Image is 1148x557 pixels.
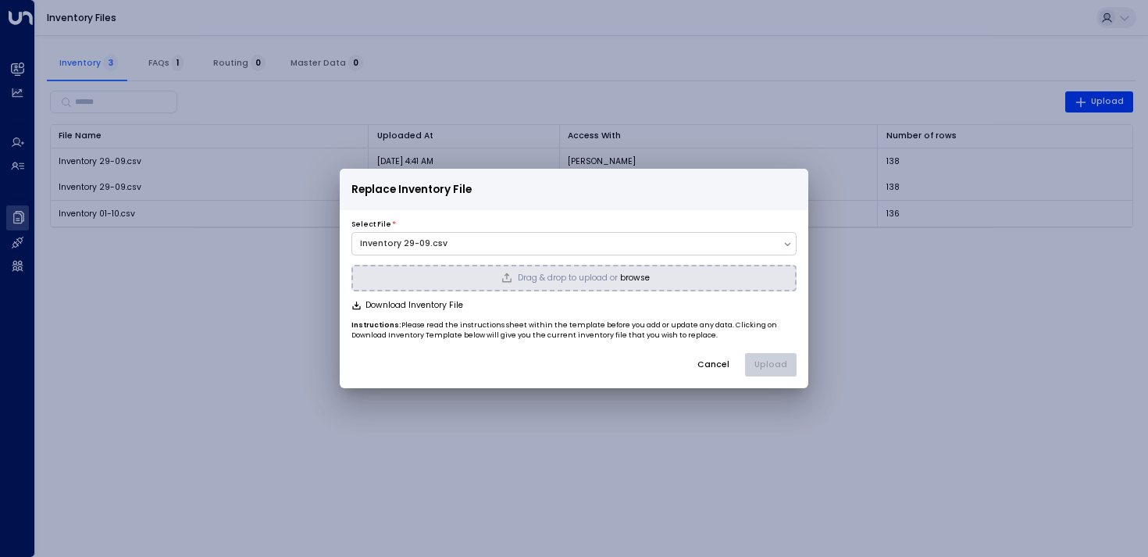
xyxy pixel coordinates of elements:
[687,353,740,377] button: Cancel
[620,273,650,283] button: browse
[351,320,797,341] p: Please read the instructions sheet within the template before you add or update any data. Clickin...
[518,274,618,283] span: Drag & drop to upload or
[351,220,391,230] label: Select File
[351,301,463,311] button: Download Inventory File
[351,320,401,330] b: Instructions:
[351,181,472,198] span: Replace Inventory File
[360,237,775,250] div: Inventory 29-09.csv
